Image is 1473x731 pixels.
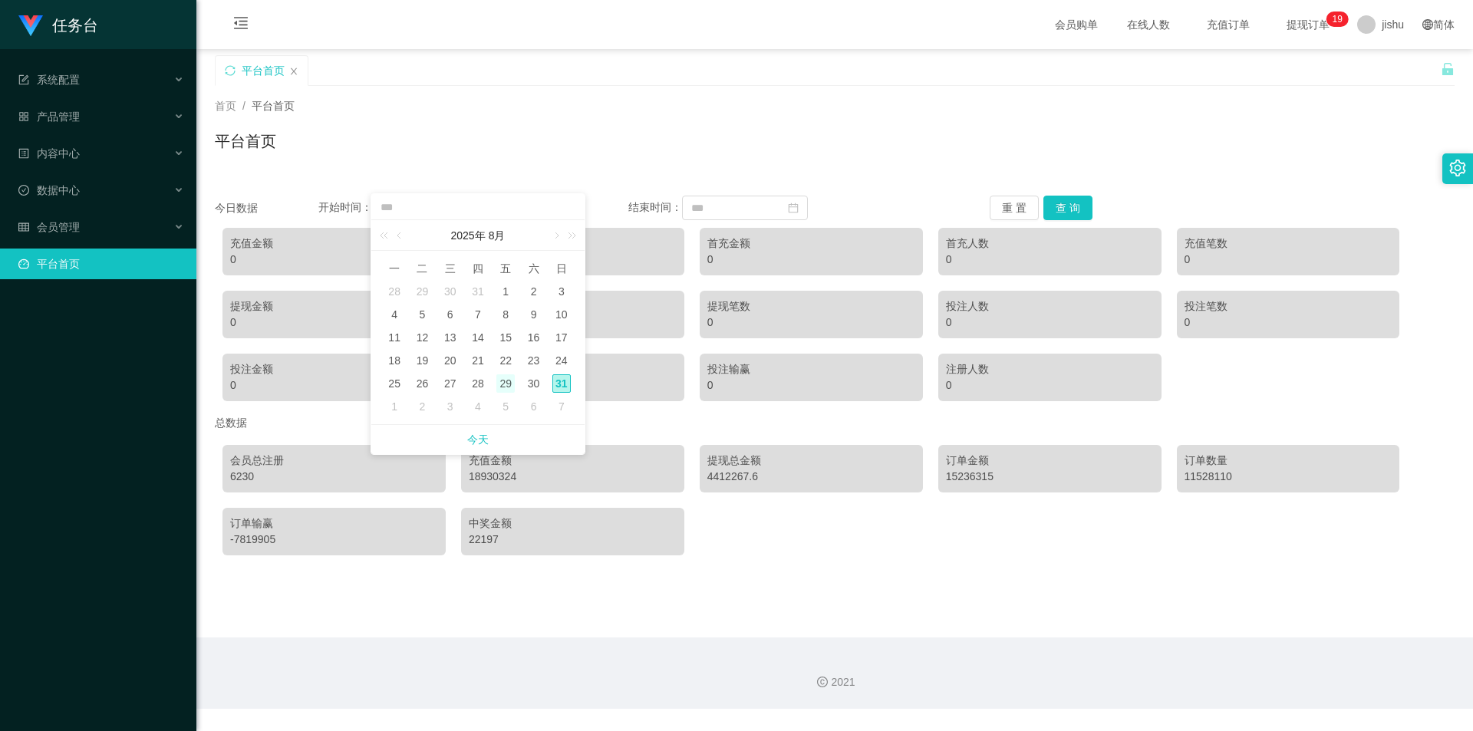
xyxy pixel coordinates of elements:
[408,349,436,372] td: 2025年8月19日
[18,74,80,86] span: 系统配置
[469,532,677,548] div: 22197
[496,374,515,393] div: 29
[492,326,519,349] td: 2025年8月15日
[413,305,431,324] div: 5
[413,374,431,393] div: 26
[464,280,492,303] td: 2025年7月31日
[1449,160,1466,176] i: 图标: setting
[408,326,436,349] td: 2025年8月12日
[413,351,431,370] div: 19
[1333,12,1338,27] p: 1
[707,377,915,393] div: 0
[1279,19,1337,30] span: 提现订单
[496,397,515,416] div: 5
[225,65,236,76] i: 图标: sync
[946,298,1154,314] div: 投注人数
[18,249,184,279] a: 图标: dashboard平台首页
[230,515,438,532] div: 订单输赢
[548,280,575,303] td: 2025年8月3日
[441,328,460,347] div: 13
[381,280,408,303] td: 2025年7月28日
[707,453,915,469] div: 提现总金额
[441,305,460,324] div: 6
[230,314,438,331] div: 0
[437,303,464,326] td: 2025年8月6日
[408,262,436,275] span: 二
[318,201,372,213] span: 开始时间：
[469,397,487,416] div: 4
[525,351,543,370] div: 23
[385,305,404,324] div: 4
[381,372,408,395] td: 2025年8月25日
[549,220,562,251] a: 下个月 (翻页下键)
[441,397,460,416] div: 3
[707,298,915,314] div: 提现笔数
[252,100,295,112] span: 平台首页
[519,372,547,395] td: 2025年8月30日
[408,280,436,303] td: 2025年7月29日
[413,328,431,347] div: 12
[230,377,438,393] div: 0
[437,280,464,303] td: 2025年7月30日
[18,110,80,123] span: 产品管理
[469,453,677,469] div: 充值金额
[548,262,575,275] span: 日
[215,100,236,112] span: 首页
[1422,19,1433,30] i: 图标: global
[230,469,438,485] div: 6230
[492,257,519,280] th: 周五
[242,100,245,112] span: /
[464,372,492,395] td: 2025年8月28日
[525,397,543,416] div: 6
[548,326,575,349] td: 2025年8月17日
[628,201,682,213] span: 结束时间：
[441,282,460,301] div: 30
[230,453,438,469] div: 会员总注册
[230,298,438,314] div: 提现金额
[18,148,29,159] i: 图标: profile
[519,280,547,303] td: 2025年8月2日
[18,15,43,37] img: logo.9652507e.png
[437,395,464,418] td: 2025年9月3日
[707,469,915,485] div: 4412267.6
[519,257,547,280] th: 周六
[469,282,487,301] div: 31
[381,349,408,372] td: 2025年8月18日
[413,282,431,301] div: 29
[492,303,519,326] td: 2025年8月8日
[464,257,492,280] th: 周四
[1326,12,1349,27] sup: 19
[525,305,543,324] div: 9
[492,372,519,395] td: 2025年8月29日
[548,372,575,395] td: 2025年8月31日
[469,515,677,532] div: 中奖金额
[496,351,515,370] div: 22
[394,220,407,251] a: 上个月 (翻页上键)
[18,147,80,160] span: 内容中心
[215,409,1455,437] div: 总数据
[242,56,285,85] div: 平台首页
[552,351,571,370] div: 24
[437,349,464,372] td: 2025年8月20日
[519,349,547,372] td: 2025年8月23日
[441,374,460,393] div: 27
[1185,453,1392,469] div: 订单数量
[487,220,507,251] a: 8月
[469,469,677,485] div: 18930324
[413,397,431,416] div: 2
[469,351,487,370] div: 21
[464,349,492,372] td: 2025年8月21日
[381,257,408,280] th: 周一
[946,469,1154,485] div: 15236315
[408,303,436,326] td: 2025年8月5日
[437,372,464,395] td: 2025年8月27日
[209,674,1461,690] div: 2021
[385,374,404,393] div: 25
[707,252,915,268] div: 0
[381,262,408,275] span: 一
[552,397,571,416] div: 7
[1185,235,1392,252] div: 充值笔数
[1185,314,1392,331] div: 0
[381,395,408,418] td: 2025年9月1日
[817,677,828,687] i: 图标: copyright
